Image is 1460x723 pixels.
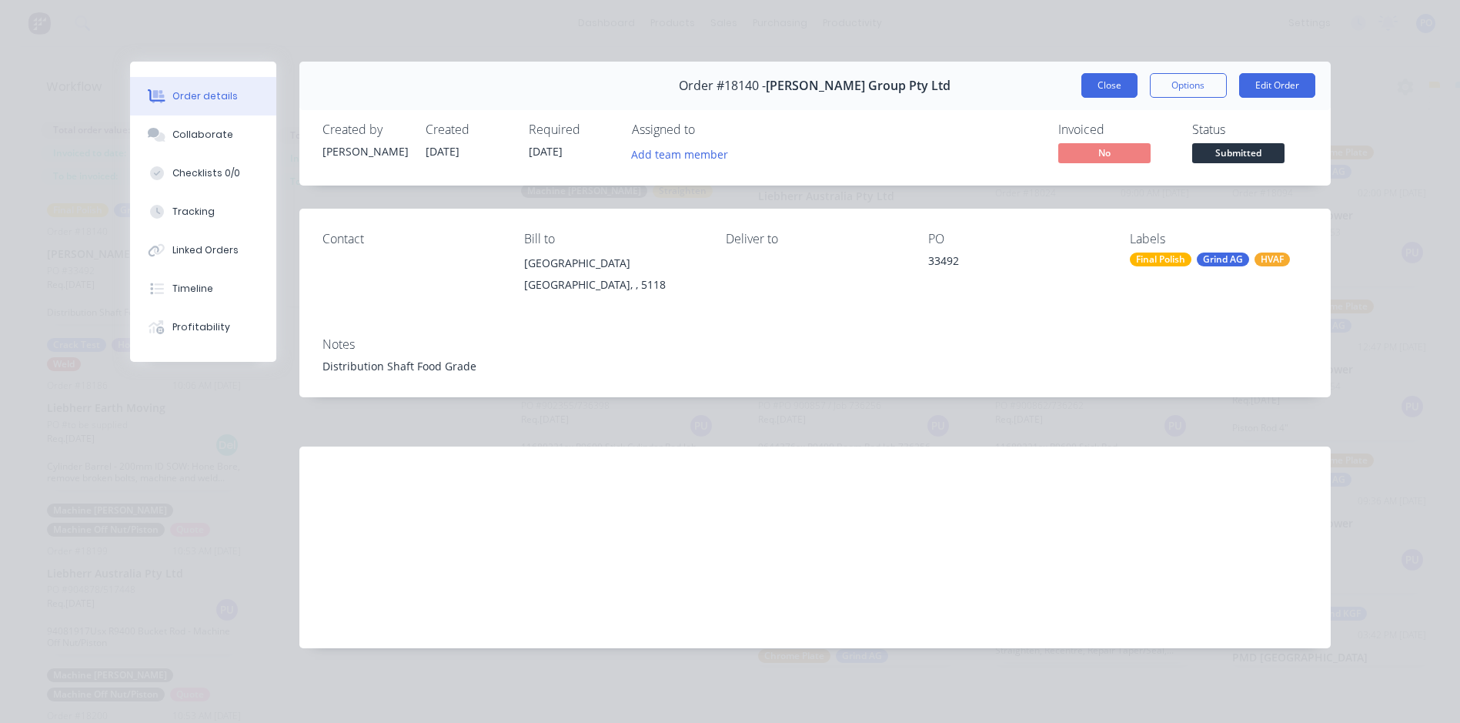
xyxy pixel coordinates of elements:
div: Status [1192,122,1308,137]
div: Timeline [172,282,213,296]
span: [DATE] [426,144,459,159]
div: Order details [172,89,238,103]
span: Order #18140 - [679,79,766,93]
div: Created by [322,122,407,137]
span: Submitted [1192,143,1285,162]
button: Checklists 0/0 [130,154,276,192]
button: Options [1150,73,1227,98]
div: 33492 [928,253,1105,274]
div: Collaborate [172,128,233,142]
div: PO [928,232,1105,246]
div: Profitability [172,320,230,334]
div: [GEOGRAPHIC_DATA] [524,253,701,274]
span: [PERSON_NAME] Group Pty Ltd [766,79,951,93]
div: Assigned to [632,122,786,137]
div: Checklists 0/0 [172,166,240,180]
button: Add team member [623,143,736,164]
button: Order details [130,77,276,115]
button: Collaborate [130,115,276,154]
div: Distribution Shaft Food Grade [322,358,1308,374]
button: Tracking [130,192,276,231]
div: Invoiced [1058,122,1174,137]
div: Tracking [172,205,215,219]
div: Deliver to [726,232,903,246]
span: No [1058,143,1151,162]
div: [PERSON_NAME] [322,143,407,159]
div: Contact [322,232,499,246]
button: Close [1081,73,1138,98]
div: [GEOGRAPHIC_DATA][GEOGRAPHIC_DATA], , 5118 [524,253,701,302]
button: Timeline [130,269,276,308]
button: Edit Order [1239,73,1315,98]
button: Submitted [1192,143,1285,166]
div: Bill to [524,232,701,246]
div: HVAF [1255,253,1290,266]
span: [DATE] [529,144,563,159]
div: [GEOGRAPHIC_DATA], , 5118 [524,274,701,296]
button: Linked Orders [130,231,276,269]
button: Add team member [632,143,737,164]
div: Notes [322,337,1308,352]
div: Required [529,122,613,137]
button: Profitability [130,308,276,346]
div: Linked Orders [172,243,239,257]
div: Final Polish [1130,253,1191,266]
div: Grind AG [1197,253,1249,266]
div: Created [426,122,510,137]
div: Labels [1130,232,1307,246]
